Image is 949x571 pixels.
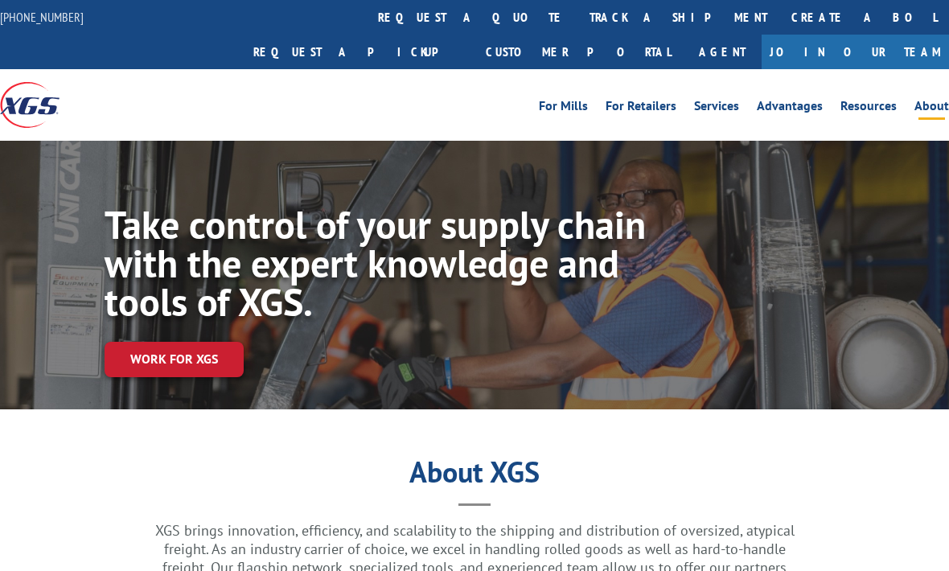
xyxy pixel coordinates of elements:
[840,100,897,117] a: Resources
[606,100,676,117] a: For Retailers
[474,35,683,69] a: Customer Portal
[683,35,762,69] a: Agent
[757,100,823,117] a: Advantages
[539,100,588,117] a: For Mills
[762,35,949,69] a: Join Our Team
[105,205,650,329] h1: Take control of your supply chain with the expert knowledge and tools of XGS.
[241,35,474,69] a: Request a pickup
[95,461,854,491] h1: About XGS
[694,100,739,117] a: Services
[105,342,244,376] a: Work for XGS
[914,100,949,117] a: About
